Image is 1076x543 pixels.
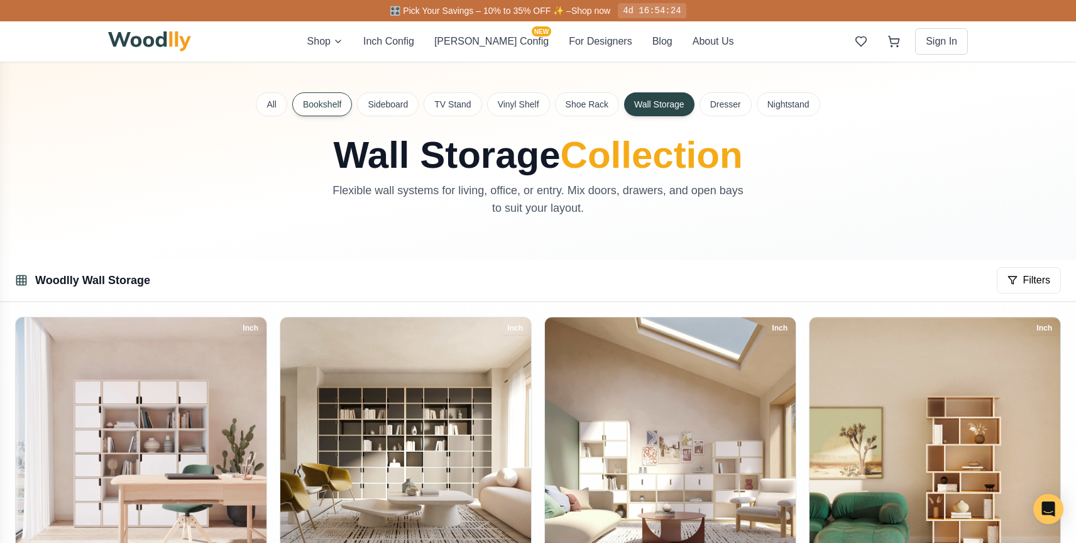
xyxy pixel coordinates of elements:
[915,28,968,55] button: Sign In
[532,26,551,36] span: NEW
[327,182,749,217] p: Flexible wall systems for living, office, or entry. Mix doors, drawers, and open bays to suit you...
[256,136,820,174] h1: Wall Storage
[487,92,550,116] button: Vinyl Shelf
[569,34,632,49] button: For Designers
[618,3,686,18] div: 4d 16:54:24
[624,92,694,116] button: Wall Storage
[502,321,529,335] div: Inch
[237,321,264,335] div: Inch
[1023,273,1050,288] span: Filters
[571,6,610,16] a: Shop now
[256,92,287,116] button: All
[357,92,419,116] button: Sideboard
[997,267,1061,293] button: Filters
[561,134,743,176] span: Collection
[434,34,549,49] button: [PERSON_NAME] ConfigNEW
[363,34,414,49] button: Inch Config
[652,34,672,49] button: Blog
[292,92,352,116] button: Bookshelf
[555,92,619,116] button: Shoe Rack
[108,31,191,52] img: Woodlly
[1031,321,1058,335] div: Inch
[35,274,150,287] a: Woodlly Wall Storage
[700,92,752,116] button: Dresser
[307,34,343,49] button: Shop
[390,6,571,16] span: 🎛️ Pick Your Savings – 10% to 35% OFF ✨ –
[757,92,820,116] button: Nightstand
[693,34,734,49] button: About Us
[1033,494,1063,524] div: Open Intercom Messenger
[766,321,793,335] div: Inch
[424,92,481,116] button: TV Stand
